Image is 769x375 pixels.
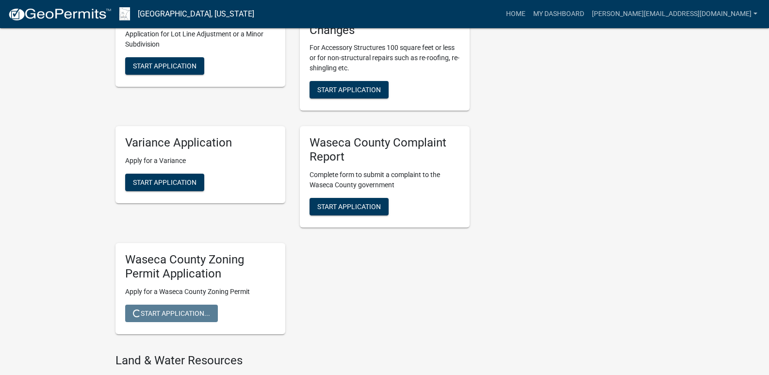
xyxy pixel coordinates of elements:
[317,86,381,94] span: Start Application
[529,5,588,23] a: My Dashboard
[317,203,381,211] span: Start Application
[125,29,276,49] p: Application for Lot Line Adjustment or a Minor Subdivision
[133,309,210,317] span: Start Application...
[310,198,389,215] button: Start Application
[133,179,196,186] span: Start Application
[125,136,276,150] h5: Variance Application
[138,6,254,22] a: [GEOGRAPHIC_DATA], [US_STATE]
[125,305,218,322] button: Start Application...
[125,174,204,191] button: Start Application
[125,57,204,75] button: Start Application
[310,81,389,98] button: Start Application
[133,62,196,69] span: Start Application
[588,5,761,23] a: [PERSON_NAME][EMAIL_ADDRESS][DOMAIN_NAME]
[125,287,276,297] p: Apply for a Waseca County Zoning Permit
[310,43,460,73] p: For Accessory Structures 100 square feet or less or for non-structural repairs such as re-roofing...
[125,156,276,166] p: Apply for a Variance
[119,7,130,20] img: Waseca County, Minnesota
[310,170,460,190] p: Complete form to submit a complaint to the Waseca County government
[502,5,529,23] a: Home
[115,354,470,368] h4: Land & Water Resources
[310,136,460,164] h5: Waseca County Complaint Report
[125,253,276,281] h5: Waseca County Zoning Permit Application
